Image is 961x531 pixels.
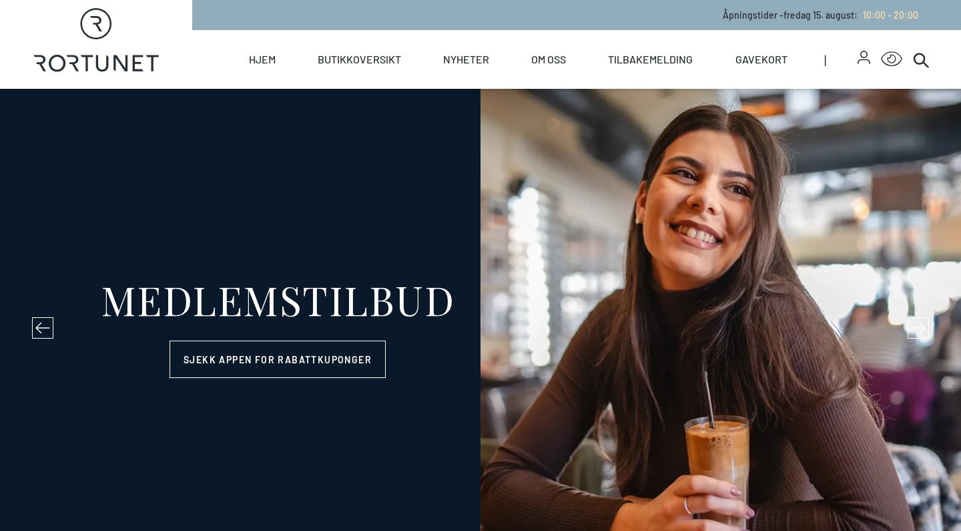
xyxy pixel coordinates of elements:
a: Om oss [531,30,566,89]
button: Open Accessibility Menu [881,49,902,70]
a: Tilbakemelding [608,30,693,89]
a: Nyheter [443,30,489,89]
div: MEDLEMSTILBUD [101,279,455,319]
span: | [824,30,858,89]
span: 10:00 - 20:00 [863,9,918,21]
a: Hjem [249,30,276,89]
a: Sjekk appen for rabattkuponger [170,341,386,378]
p: Åpningstider - fredag 15. august : [723,8,918,22]
a: 10:00 - 20:00 [858,9,918,21]
a: Butikkoversikt [318,30,401,89]
a: Gavekort [735,30,787,89]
